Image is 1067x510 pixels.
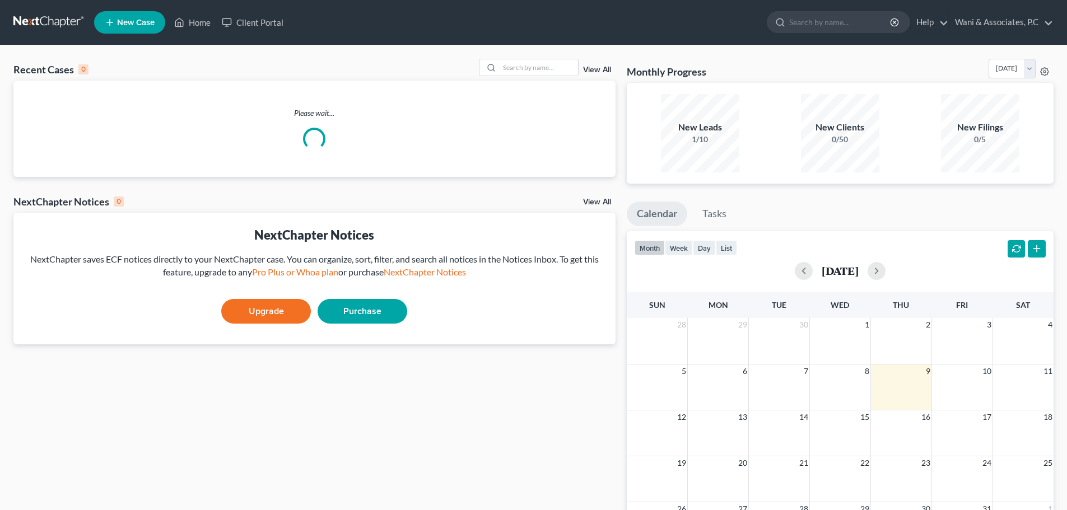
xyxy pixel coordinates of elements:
span: Wed [831,300,849,310]
a: Pro Plus or Whoa plan [252,266,338,277]
h2: [DATE] [822,265,859,277]
a: Tasks [692,202,737,226]
span: 30 [798,318,809,331]
span: 29 [737,318,748,331]
a: View All [583,66,611,74]
span: 25 [1042,456,1054,470]
span: 1 [864,318,870,331]
h3: Monthly Progress [627,65,706,78]
div: NextChapter Notices [22,226,607,244]
span: 21 [798,456,809,470]
div: Recent Cases [13,63,88,76]
div: New Filings [941,121,1019,134]
span: 5 [681,364,687,378]
p: Please wait... [13,107,616,119]
a: Help [911,12,948,32]
a: Purchase [318,299,407,324]
span: Thu [893,300,909,310]
a: Upgrade [221,299,311,324]
span: 11 [1042,364,1054,378]
span: 24 [981,456,993,470]
button: month [635,240,665,255]
a: NextChapter Notices [384,266,466,277]
span: 9 [925,364,931,378]
span: 18 [1042,410,1054,424]
span: 28 [676,318,687,331]
button: list [716,240,737,255]
div: 0 [78,64,88,74]
input: Search by name... [500,59,578,76]
input: Search by name... [789,12,892,32]
a: Client Portal [216,12,289,32]
a: Calendar [627,202,687,226]
span: 13 [737,410,748,424]
span: 10 [981,364,993,378]
span: 15 [859,410,870,424]
a: Wani & Associates, P.C [949,12,1053,32]
div: 0/50 [801,134,879,145]
span: 4 [1047,318,1054,331]
span: 14 [798,410,809,424]
span: 19 [676,456,687,470]
span: Fri [956,300,968,310]
span: 8 [864,364,870,378]
a: View All [583,198,611,206]
span: 7 [803,364,809,378]
div: NextChapter Notices [13,195,124,208]
div: 0/5 [941,134,1019,145]
div: New Clients [801,121,879,134]
div: 1/10 [661,134,739,145]
span: Sat [1016,300,1030,310]
span: 6 [742,364,748,378]
span: 3 [986,318,993,331]
a: Home [169,12,216,32]
button: day [693,240,716,255]
span: 16 [920,410,931,424]
span: 23 [920,456,931,470]
span: Tue [772,300,786,310]
span: New Case [117,18,155,27]
button: week [665,240,693,255]
div: New Leads [661,121,739,134]
div: 0 [114,196,124,207]
span: 20 [737,456,748,470]
span: Mon [709,300,728,310]
span: 12 [676,410,687,424]
span: 22 [859,456,870,470]
span: Sun [649,300,665,310]
span: 17 [981,410,993,424]
div: NextChapter saves ECF notices directly to your NextChapter case. You can organize, sort, filter, ... [22,253,607,279]
span: 2 [925,318,931,331]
